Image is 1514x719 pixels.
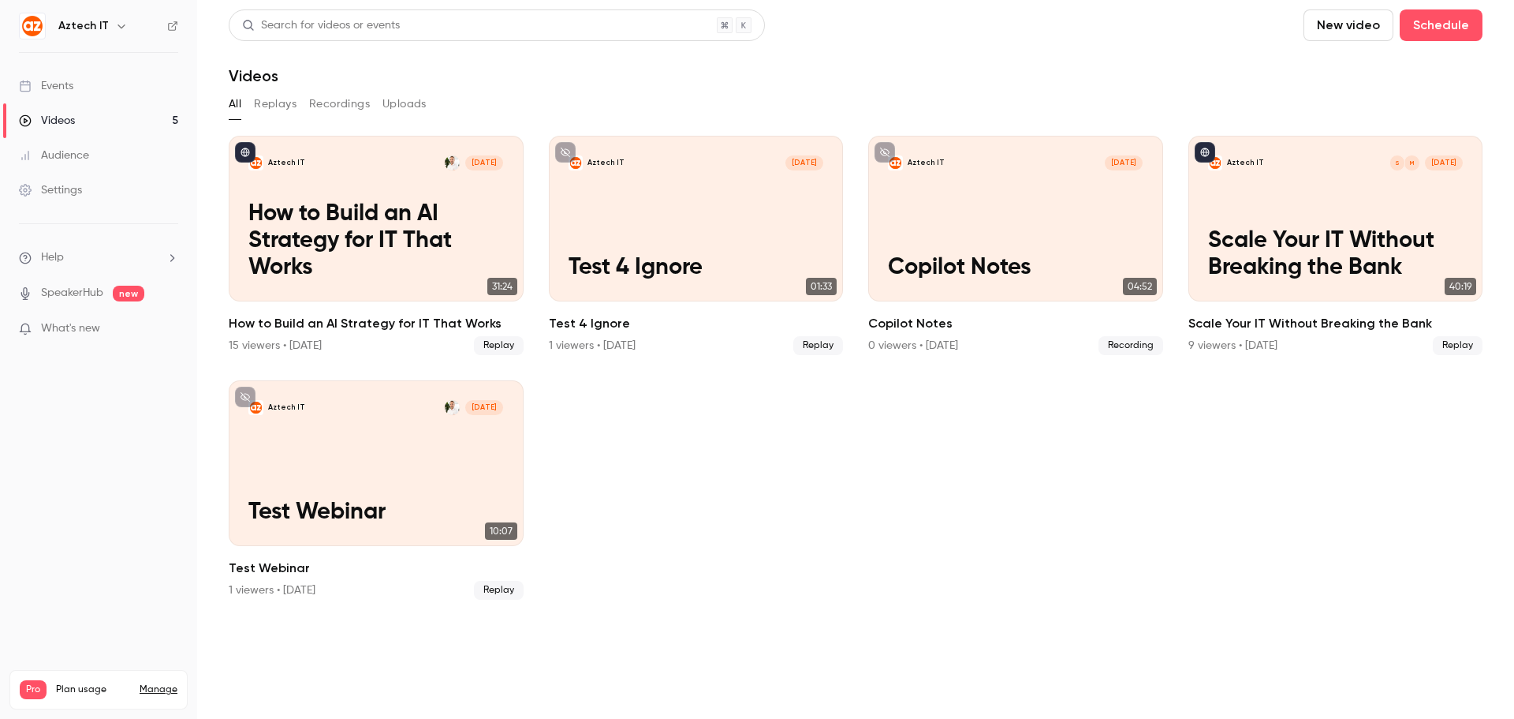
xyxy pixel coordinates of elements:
[487,278,517,295] span: 31:24
[569,155,584,170] img: Test 4 Ignore
[58,18,109,34] h6: Aztech IT
[868,136,1163,355] a: Copilot Notes Aztech IT[DATE]Copilot Notes04:52Copilot Notes0 viewers • [DATE]Recording
[254,92,296,117] button: Replays
[549,314,844,333] h2: Test 4 Ignore
[1188,136,1483,355] a: Scale Your IT Without Breaking the BankAztech ITMS[DATE]Scale Your IT Without Breaking the Bank40...
[229,338,322,354] div: 15 viewers • [DATE]
[1303,9,1393,41] button: New video
[159,322,178,336] iframe: Noticeable Trigger
[382,92,427,117] button: Uploads
[268,158,305,168] p: Aztech IT
[1425,155,1463,170] span: [DATE]
[555,142,576,163] button: unpublished
[569,255,823,282] p: Test 4 Ignore
[248,400,263,415] img: Test Webinar
[793,336,843,355] span: Replay
[465,155,503,170] span: [DATE]
[1123,278,1157,295] span: 04:52
[19,249,178,266] li: help-dropdown-opener
[1433,336,1482,355] span: Replay
[20,13,45,39] img: Aztech IT
[41,249,64,266] span: Help
[41,285,103,301] a: SpeakerHub
[1208,228,1463,282] p: Scale Your IT Without Breaking the Bank
[474,581,524,600] span: Replay
[1389,155,1406,171] div: S
[908,158,945,168] p: Aztech IT
[56,683,130,696] span: Plan usage
[19,182,82,198] div: Settings
[268,403,305,413] p: Aztech IT
[229,314,524,333] h2: How to Build an AI Strategy for IT That Works
[445,400,460,415] img: Sean Houghton
[248,201,503,282] p: How to Build an AI Strategy for IT That Works
[1445,278,1476,295] span: 40:19
[1195,142,1215,163] button: published
[1188,314,1483,333] h2: Scale Your IT Without Breaking the Bank
[229,582,315,598] div: 1 viewers • [DATE]
[587,158,625,168] p: Aztech IT
[888,255,1143,282] p: Copilot Notes
[785,155,823,170] span: [DATE]
[445,155,460,170] img: Sean Houghton
[549,136,844,355] li: Test 4 Ignore
[1188,136,1483,355] li: Scale Your IT Without Breaking the Bank
[229,136,524,355] a: How to Build an AI Strategy for IT That WorksAztech ITSean Houghton[DATE]How to Build an AI Strat...
[19,148,89,163] div: Audience
[19,78,73,94] div: Events
[874,142,895,163] button: unpublished
[465,400,503,415] span: [DATE]
[242,17,400,34] div: Search for videos or events
[248,500,503,526] p: Test Webinar
[19,113,75,129] div: Videos
[113,286,144,301] span: new
[474,336,524,355] span: Replay
[1105,155,1143,170] span: [DATE]
[229,136,524,355] li: How to Build an AI Strategy for IT That Works
[140,683,177,696] a: Manage
[1188,338,1277,354] div: 9 viewers • [DATE]
[248,155,263,170] img: How to Build an AI Strategy for IT That Works
[229,92,241,117] button: All
[1404,155,1420,171] div: M
[549,338,636,354] div: 1 viewers • [DATE]
[868,314,1163,333] h2: Copilot Notes
[868,338,958,354] div: 0 viewers • [DATE]
[1098,336,1163,355] span: Recording
[235,142,255,163] button: published
[1208,155,1223,170] img: Scale Your IT Without Breaking the Bank
[888,155,903,170] img: Copilot Notes
[868,136,1163,355] li: Copilot Notes
[806,278,837,295] span: 01:33
[229,380,524,600] a: Test Webinar Aztech ITSean Houghton[DATE]Test Webinar10:07Test Webinar1 viewers • [DATE]Replay
[309,92,370,117] button: Recordings
[229,380,524,600] li: Test Webinar
[485,522,517,540] span: 10:07
[229,66,278,85] h1: Videos
[549,136,844,355] a: Test 4 IgnoreAztech IT[DATE]Test 4 Ignore01:33Test 4 Ignore1 viewers • [DATE]Replay
[229,559,524,578] h2: Test Webinar
[1400,9,1482,41] button: Schedule
[229,136,1482,600] ul: Videos
[229,9,1482,710] section: Videos
[41,320,100,337] span: What's new
[1227,158,1264,168] p: Aztech IT
[20,680,47,699] span: Pro
[235,387,255,407] button: unpublished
